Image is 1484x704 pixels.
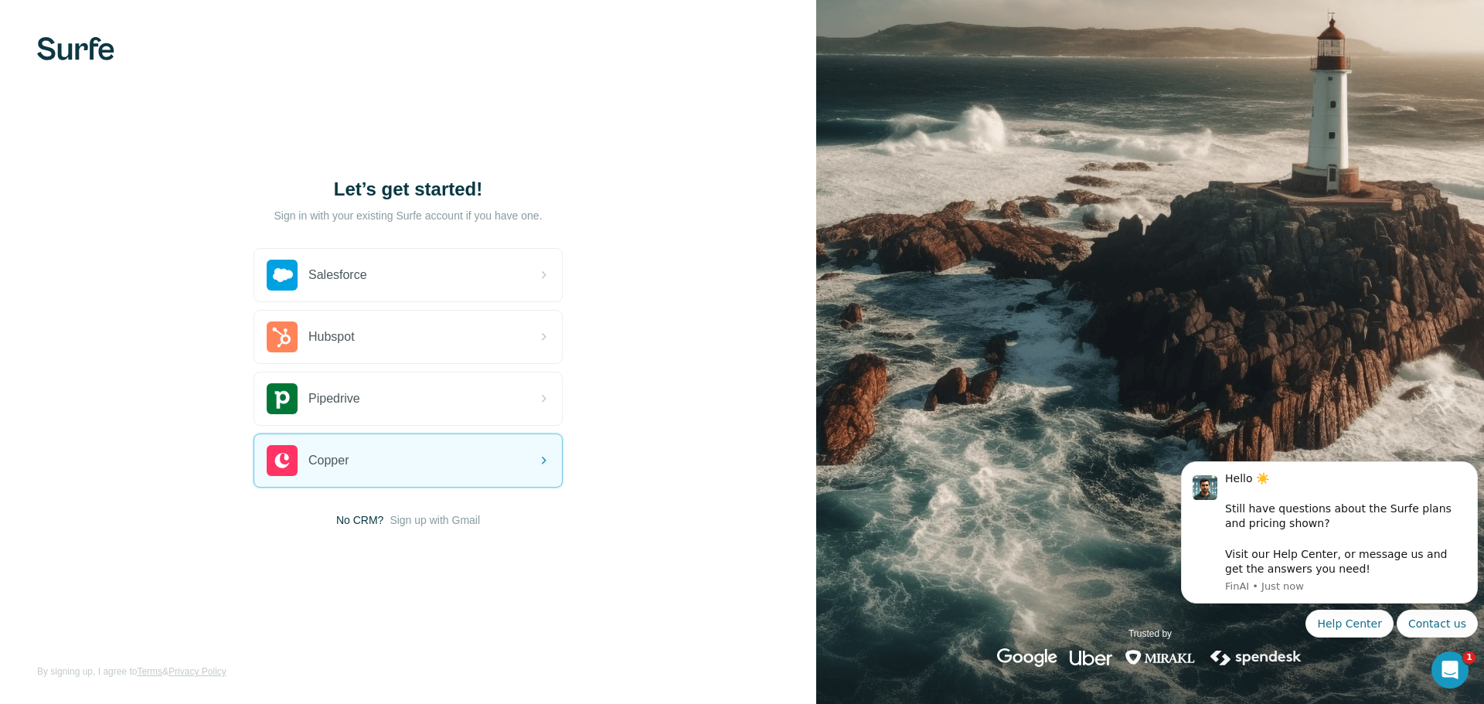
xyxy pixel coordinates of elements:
span: Pipedrive [308,389,360,408]
img: hubspot's logo [267,321,298,352]
img: copper's logo [267,445,298,476]
img: google's logo [997,648,1057,667]
a: Terms [137,666,162,677]
h1: Let’s get started! [254,177,563,202]
p: Sign in with your existing Surfe account if you have one. [274,208,542,223]
span: No CRM? [336,512,383,528]
img: salesforce's logo [267,260,298,291]
iframe: Intercom notifications message [1175,410,1484,662]
img: mirakl's logo [1125,648,1196,667]
iframe: Intercom live chat [1431,651,1469,689]
span: By signing up, I agree to & [37,665,226,678]
img: pipedrive's logo [267,383,298,414]
button: Sign up with Gmail [390,512,480,528]
p: Trusted by [1128,627,1172,641]
span: Salesforce [308,266,367,284]
img: uber's logo [1070,648,1112,667]
span: 1 [1463,651,1475,664]
a: Privacy Policy [168,666,226,677]
img: Surfe's logo [37,37,114,60]
span: Hubspot [308,328,355,346]
span: Copper [308,451,349,470]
